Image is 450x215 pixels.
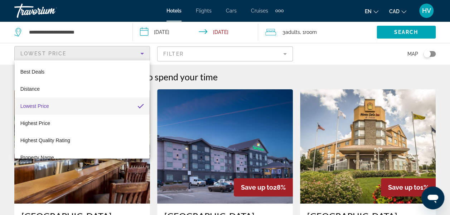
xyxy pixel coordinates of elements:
span: Highest Price [20,120,50,126]
span: Distance [20,86,40,92]
span: Property Name [20,155,54,160]
span: Lowest Price [20,103,49,109]
div: Sort by [15,60,150,159]
iframe: Button to launch messaging window [421,186,444,209]
span: Highest Quality Rating [20,137,70,143]
span: Best Deals [20,69,45,75]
